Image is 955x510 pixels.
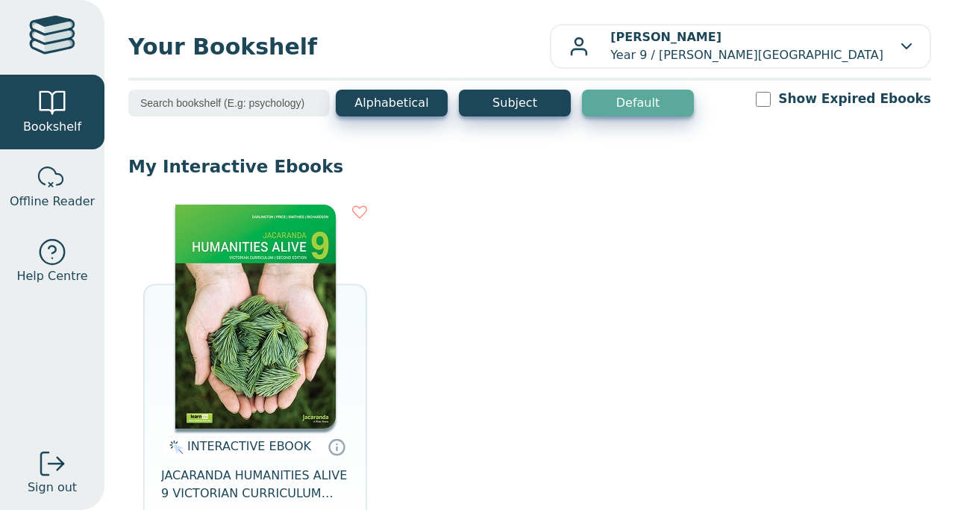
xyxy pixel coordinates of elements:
a: Interactive eBooks are accessed online via the publisher’s portal. They contain interactive resou... [328,438,345,455]
button: Alphabetical [336,90,448,116]
span: Bookshelf [23,118,81,136]
label: Show Expired Ebooks [778,90,931,108]
img: interactive.svg [165,438,184,456]
button: Subject [459,90,571,116]
p: Year 9 / [PERSON_NAME][GEOGRAPHIC_DATA] [610,28,883,64]
img: 077f7911-7c91-e911-a97e-0272d098c78b.jpg [175,205,336,429]
b: [PERSON_NAME] [610,30,721,44]
span: JACARANDA HUMANITIES ALIVE 9 VICTORIAN CURRICULUM LEARNON EBOOK 2E [161,467,349,503]
button: Default [582,90,694,116]
p: My Interactive Ebooks [128,155,931,178]
span: INTERACTIVE EBOOK [187,439,311,453]
input: Search bookshelf (E.g: psychology) [128,90,330,116]
span: Your Bookshelf [128,30,550,63]
span: Offline Reader [10,193,95,211]
button: [PERSON_NAME]Year 9 / [PERSON_NAME][GEOGRAPHIC_DATA] [550,24,931,69]
span: Sign out [28,479,77,497]
span: Help Centre [16,267,87,285]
